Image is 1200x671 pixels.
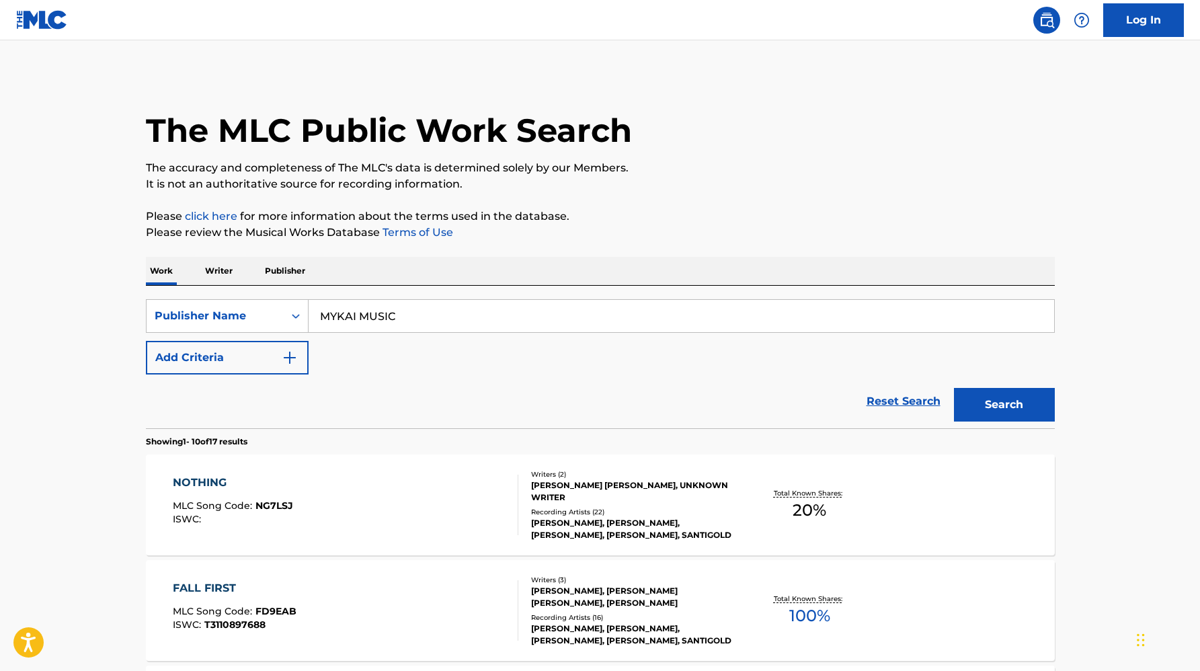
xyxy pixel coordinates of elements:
img: MLC Logo [16,10,68,30]
p: Please for more information about the terms used in the database. [146,208,1055,225]
span: FD9EAB [255,605,296,617]
p: Total Known Shares: [774,594,846,604]
div: Recording Artists ( 22 ) [531,507,734,517]
div: Drag [1137,620,1145,660]
p: The accuracy and completeness of The MLC's data is determined solely by our Members. [146,160,1055,176]
span: ISWC : [173,619,204,631]
form: Search Form [146,299,1055,428]
button: Search [954,388,1055,422]
div: Writers ( 3 ) [531,575,734,585]
span: 100 % [789,604,830,628]
span: T3110897688 [204,619,266,631]
div: [PERSON_NAME], [PERSON_NAME], [PERSON_NAME], [PERSON_NAME], SANTIGOLD [531,623,734,647]
span: ISWC : [173,513,204,525]
div: [PERSON_NAME] [PERSON_NAME], UNKNOWN WRITER [531,479,734,504]
a: Reset Search [860,387,947,416]
span: NG7LSJ [255,500,293,512]
a: Terms of Use [380,226,453,239]
span: 20 % [793,498,826,522]
iframe: Chat Widget [1133,606,1200,671]
img: search [1039,12,1055,28]
p: Total Known Shares: [774,488,846,498]
a: Log In [1103,3,1184,37]
p: Showing 1 - 10 of 17 results [146,436,247,448]
p: Publisher [261,257,309,285]
span: MLC Song Code : [173,605,255,617]
div: Help [1068,7,1095,34]
img: 9d2ae6d4665cec9f34b9.svg [282,350,298,366]
img: help [1074,12,1090,28]
span: MLC Song Code : [173,500,255,512]
div: Writers ( 2 ) [531,469,734,479]
div: [PERSON_NAME], [PERSON_NAME], [PERSON_NAME], [PERSON_NAME], SANTIGOLD [531,517,734,541]
p: Writer [201,257,237,285]
a: NOTHINGMLC Song Code:NG7LSJISWC:Writers (2)[PERSON_NAME] [PERSON_NAME], UNKNOWN WRITERRecording A... [146,455,1055,555]
div: Recording Artists ( 16 ) [531,613,734,623]
a: Public Search [1033,7,1060,34]
p: Please review the Musical Works Database [146,225,1055,241]
div: Publisher Name [155,308,276,324]
a: click here [185,210,237,223]
p: Work [146,257,177,285]
button: Add Criteria [146,341,309,374]
div: FALL FIRST [173,580,296,596]
a: FALL FIRSTMLC Song Code:FD9EABISWC:T3110897688Writers (3)[PERSON_NAME], [PERSON_NAME] [PERSON_NAM... [146,560,1055,661]
p: It is not an authoritative source for recording information. [146,176,1055,192]
div: [PERSON_NAME], [PERSON_NAME] [PERSON_NAME], [PERSON_NAME] [531,585,734,609]
div: NOTHING [173,475,293,491]
h1: The MLC Public Work Search [146,110,632,151]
